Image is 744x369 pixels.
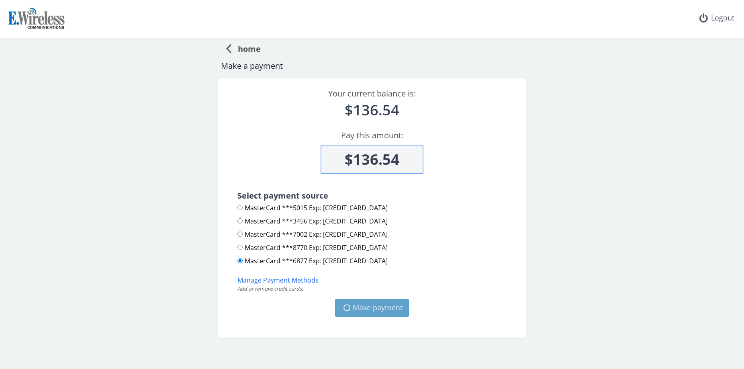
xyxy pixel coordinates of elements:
[237,205,243,210] input: MasterCard ***5015 Exp: [CREDIT_CARD_DATA]
[228,88,516,100] div: Your current balance is:
[221,60,523,72] div: Make a payment
[228,130,516,141] div: Pay this amount:
[237,218,243,223] input: MasterCard ***3456 Exp: [CREDIT_CARD_DATA]
[231,40,261,55] span: home
[228,100,516,120] div: $136.54
[237,190,328,201] span: Select payment source
[237,245,243,250] input: MasterCard ***8770 Exp: [CREDIT_CARD_DATA]
[237,232,243,237] input: MasterCard ***7002 Exp: [CREDIT_CARD_DATA]
[335,299,409,317] button: Make payment
[237,230,388,239] label: MasterCard ***7002 Exp: [CREDIT_CARD_DATA]
[237,217,388,226] label: MasterCard ***3456 Exp: [CREDIT_CARD_DATA]
[237,256,388,266] label: MasterCard ***6877 Exp: [CREDIT_CARD_DATA]
[237,276,319,285] button: Manage Payment Methods
[237,203,388,213] label: MasterCard ***5015 Exp: [CREDIT_CARD_DATA]
[237,285,519,292] div: Add or remove credit cards.
[237,258,243,263] input: MasterCard ***6877 Exp: [CREDIT_CARD_DATA]
[237,243,388,252] label: MasterCard ***8770 Exp: [CREDIT_CARD_DATA]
